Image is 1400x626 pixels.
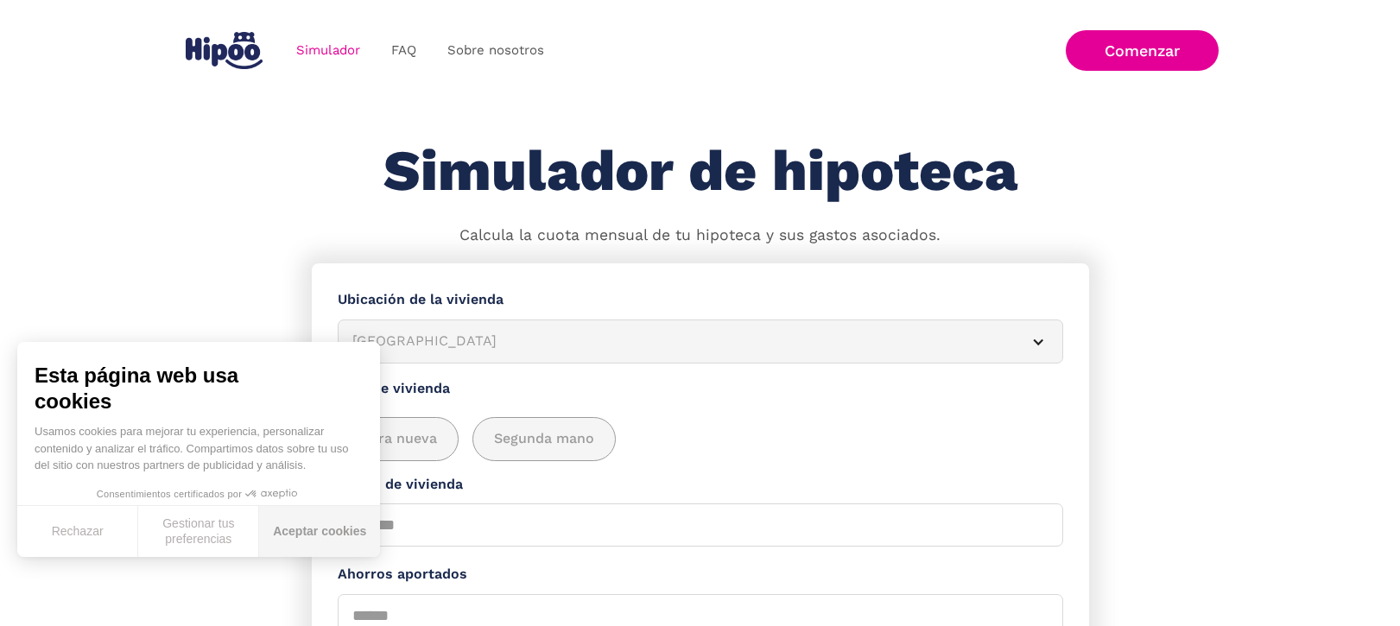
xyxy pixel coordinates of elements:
a: FAQ [376,34,432,67]
p: Calcula la cuota mensual de tu hipoteca y sus gastos asociados. [459,224,941,247]
article: [GEOGRAPHIC_DATA] [338,319,1063,364]
div: add_description_here [338,417,1063,461]
div: [GEOGRAPHIC_DATA] [352,331,1007,352]
span: Segunda mano [494,428,594,450]
label: Ahorros aportados [338,564,1063,585]
a: home [182,25,267,76]
label: Precio de vivienda [338,474,1063,496]
a: Simulador [281,34,376,67]
a: Comenzar [1066,30,1219,71]
label: Tipo de vivienda [338,378,1063,400]
h1: Simulador de hipoteca [383,140,1017,203]
label: Ubicación de la vivienda [338,289,1063,311]
span: Obra nueva [359,428,437,450]
a: Sobre nosotros [432,34,560,67]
